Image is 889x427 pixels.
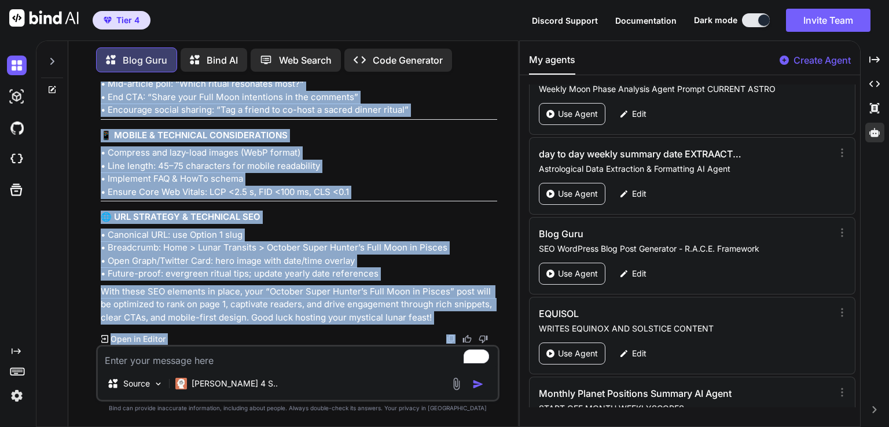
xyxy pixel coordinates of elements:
p: Open in Editor [111,333,166,345]
p: Source [123,378,150,389]
img: darkChat [7,56,27,75]
p: Use Agent [558,108,598,120]
img: premium [104,17,112,24]
p: • Compress and lazy-load images (WebP format) • Line length: 45–75 characters for mobile readabil... [101,146,497,198]
textarea: To enrich screen reader interactions, please activate Accessibility in Grammarly extension settings [98,347,498,367]
p: SEO WordPress Blog Post Generator - R.A.C.E. Framework [539,243,832,255]
p: • Early CTA: “Download Your Full Moon Release Checklist” • Mid-article poll: “Which ritual resona... [101,65,497,117]
span: Dark mode [694,14,737,26]
p: Web Search [279,53,332,67]
p: Edit [632,108,646,120]
p: Bind can provide inaccurate information, including about people. Always double-check its answers.... [96,404,499,413]
p: Create Agent [794,53,851,67]
p: Edit [632,348,646,359]
p: Use Agent [558,188,598,200]
p: Weekly Moon Phase Analysis Agent Prompt CURRENT ASTRO [539,83,832,95]
p: Bind AI [207,53,238,67]
button: premiumTier 4 [93,11,150,30]
p: • Canonical URL: use Option 1 slug • Breadcrumb: Home > Lunar Transits > October Super Hunter’s F... [101,229,497,281]
span: Tier 4 [116,14,139,26]
p: [PERSON_NAME] 4 S.. [192,378,278,389]
p: With these SEO elements in place, your “October Super Hunter’s Full Moon in Pisces” post will be ... [101,285,497,325]
img: githubDark [7,118,27,138]
h3: 📱 MOBILE & TECHNICAL CONSIDERATIONS [101,129,497,142]
img: Pick Models [153,379,163,389]
button: Invite Team [786,9,870,32]
h3: Monthly Planet Positions Summary AI Agent [539,386,744,400]
img: like [462,334,472,344]
span: Discord Support [532,16,598,25]
button: Discord Support [532,14,598,27]
img: icon [472,378,484,390]
img: attachment [450,377,463,391]
p: Use Agent [558,348,598,359]
img: dislike [479,334,488,344]
img: cloudideIcon [7,149,27,169]
p: Blog Guru [123,53,167,67]
button: Documentation [615,14,677,27]
p: Code Generator [373,53,443,67]
p: Use Agent [558,268,598,279]
img: Claude 4 Sonnet [175,378,187,389]
img: copy [446,334,455,344]
img: Bind AI [9,9,79,27]
h3: 🌐 URL STRATEGY & TECHNICAL SEO [101,211,497,224]
button: My agents [529,53,575,75]
p: Astrological Data Extraction & Formatting AI Agent [539,163,832,175]
p: START OFF MONTH WEEKLYSCOPES [539,403,832,414]
p: WRITES EQUINOX AND SOLSTICE CONTENT [539,323,832,334]
p: Edit [632,268,646,279]
h3: Blog Guru [539,227,744,241]
h3: day to day weekly summary date EXTRAACTOR [539,147,744,161]
img: darkAi-studio [7,87,27,106]
span: Documentation [615,16,677,25]
h3: EQUISOL [539,307,744,321]
p: Edit [632,188,646,200]
img: settings [7,386,27,406]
